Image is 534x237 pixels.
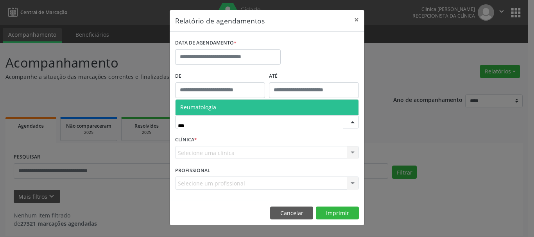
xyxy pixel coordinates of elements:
button: Imprimir [316,207,359,220]
label: De [175,70,265,82]
label: ATÉ [269,70,359,82]
button: Cancelar [270,207,313,220]
span: Reumatologia [180,103,216,111]
label: CLÍNICA [175,134,197,146]
h5: Relatório de agendamentos [175,16,265,26]
label: PROFISSIONAL [175,164,210,176]
button: Close [349,10,364,29]
label: DATA DE AGENDAMENTO [175,37,237,49]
